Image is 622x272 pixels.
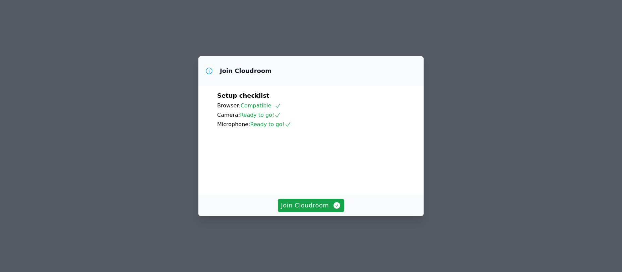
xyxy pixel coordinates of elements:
span: Join Cloudroom [281,201,341,210]
span: Compatible [241,102,281,109]
button: Join Cloudroom [278,199,345,212]
span: Browser: [217,102,241,109]
span: Microphone: [217,121,250,127]
span: Ready to go! [250,121,291,127]
span: Setup checklist [217,92,269,99]
h3: Join Cloudroom [220,67,271,75]
span: Camera: [217,112,240,118]
span: Ready to go! [240,112,281,118]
